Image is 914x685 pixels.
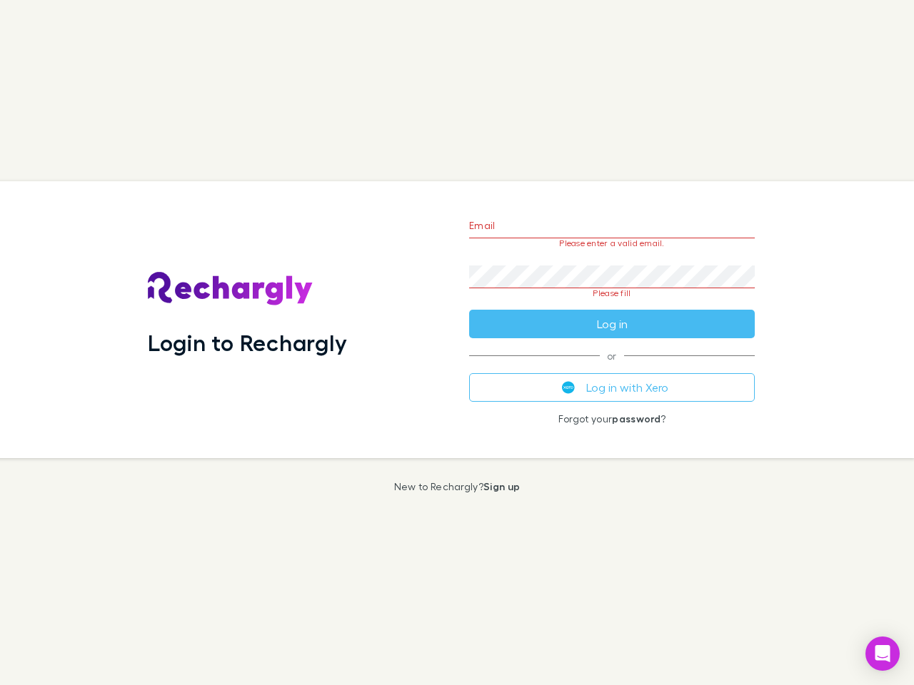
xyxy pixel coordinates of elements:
button: Log in with Xero [469,373,755,402]
p: Please fill [469,288,755,298]
img: Xero's logo [562,381,575,394]
a: password [612,412,661,425]
p: Forgot your ? [469,413,755,425]
span: or [469,355,755,356]
div: Open Intercom Messenger [865,636,900,671]
p: New to Rechargly? [394,481,521,492]
img: Rechargly's Logo [148,272,313,306]
p: Please enter a valid email. [469,238,755,248]
h1: Login to Rechargly [148,329,347,356]
a: Sign up [483,480,520,492]
button: Log in [469,310,755,338]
